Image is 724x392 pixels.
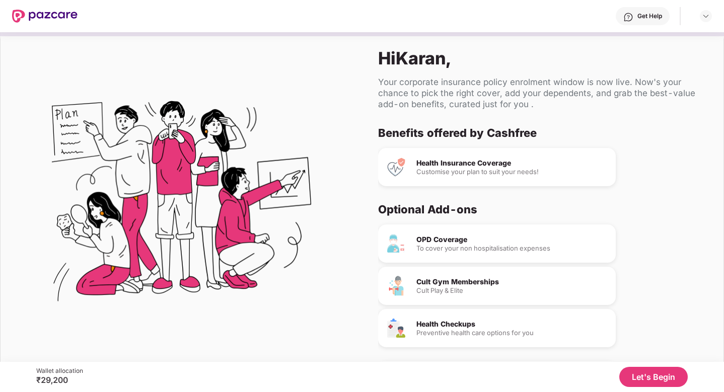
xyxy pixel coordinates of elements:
[386,157,406,177] img: Health Insurance Coverage
[378,202,699,216] div: Optional Add-ons
[416,169,608,175] div: Customise your plan to suit your needs!
[36,367,83,375] div: Wallet allocation
[386,318,406,338] img: Health Checkups
[416,278,608,285] div: Cult Gym Memberships
[416,245,608,252] div: To cover your non hospitalisation expenses
[52,75,311,334] img: Flex Benefits Illustration
[378,76,707,110] div: Your corporate insurance policy enrolment window is now live. Now's your chance to pick the right...
[416,236,608,243] div: OPD Coverage
[416,330,608,336] div: Preventive health care options for you
[386,276,406,296] img: Cult Gym Memberships
[637,12,662,20] div: Get Help
[416,287,608,294] div: Cult Play & Elite
[36,375,83,385] div: ₹29,200
[378,126,699,140] div: Benefits offered by Cashfree
[702,12,710,20] img: svg+xml;base64,PHN2ZyBpZD0iRHJvcGRvd24tMzJ4MzIiIHhtbG5zPSJodHRwOi8vd3d3LnczLm9yZy8yMDAwL3N2ZyIgd2...
[619,367,688,387] button: Let's Begin
[416,321,608,328] div: Health Checkups
[416,160,608,167] div: Health Insurance Coverage
[378,48,707,68] div: Hi Karan ,
[386,233,406,254] img: OPD Coverage
[623,12,633,22] img: svg+xml;base64,PHN2ZyBpZD0iSGVscC0zMngzMiIgeG1sbnM9Imh0dHA6Ly93d3cudzMub3JnLzIwMDAvc3ZnIiB3aWR0aD...
[12,10,78,23] img: New Pazcare Logo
